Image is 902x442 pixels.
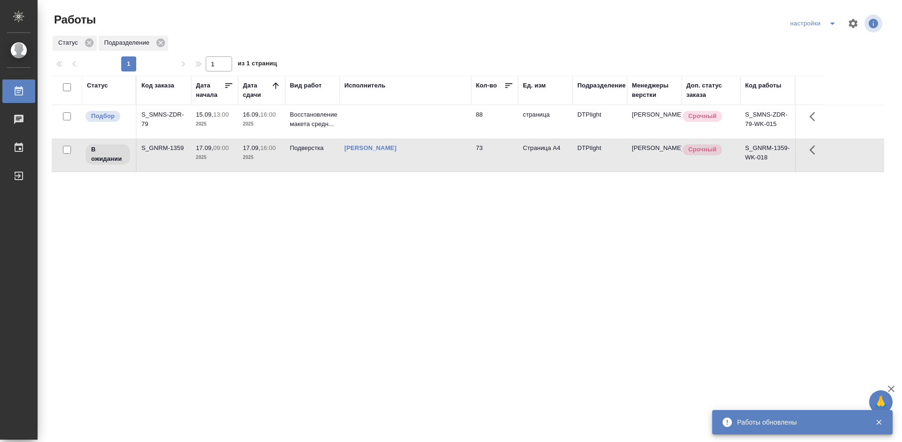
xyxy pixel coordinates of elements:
td: DTPlight [573,105,627,138]
td: S_GNRM-1359-WK-018 [740,139,795,172]
p: 2025 [243,119,280,129]
div: Можно подбирать исполнителей [85,110,131,123]
p: Подверстка [290,143,335,153]
div: Дата сдачи [243,81,271,100]
p: [PERSON_NAME] [632,110,677,119]
td: 73 [471,139,518,172]
span: из 1 страниц [238,58,277,71]
p: 17.09, [196,144,213,151]
p: 13:00 [213,111,229,118]
div: Код заказа [141,81,174,90]
p: 16:00 [260,144,276,151]
span: 🙏 [873,392,889,412]
a: [PERSON_NAME] [344,144,397,151]
p: 2025 [196,153,233,162]
button: 🙏 [869,390,893,414]
div: Доп. статус заказа [686,81,736,100]
div: S_GNRM-1359 [141,143,187,153]
div: Код работы [745,81,781,90]
button: Здесь прячутся важные кнопки [804,139,826,161]
p: 16.09, [243,111,260,118]
p: Срочный [688,111,716,121]
p: 17.09, [243,144,260,151]
div: Вид работ [290,81,322,90]
td: 88 [471,105,518,138]
div: Ед. изм [523,81,546,90]
span: Посмотреть информацию [864,15,884,32]
div: Статус [53,36,97,51]
td: страница [518,105,573,138]
div: Статус [87,81,108,90]
td: Страница А4 [518,139,573,172]
span: Работы [52,12,96,27]
div: Подразделение [577,81,626,90]
div: Кол-во [476,81,497,90]
td: S_SMNS-ZDR-79-WK-015 [740,105,795,138]
p: 2025 [243,153,280,162]
p: Статус [58,38,81,47]
p: 15.09, [196,111,213,118]
div: Исполнитель назначен, приступать к работе пока рано [85,143,131,166]
p: [PERSON_NAME] [632,143,677,153]
div: Дата начала [196,81,224,100]
p: 2025 [196,119,233,129]
div: S_SMNS-ZDR-79 [141,110,187,129]
div: Исполнитель [344,81,386,90]
td: DTPlight [573,139,627,172]
p: Восстановление макета средн... [290,110,335,129]
span: Настроить таблицу [842,12,864,35]
div: split button [788,16,842,31]
p: 16:00 [260,111,276,118]
button: Здесь прячутся важные кнопки [804,105,826,128]
p: Срочный [688,145,716,154]
p: 09:00 [213,144,229,151]
p: Подбор [91,111,115,121]
div: Подразделение [99,36,168,51]
button: Закрыть [869,418,888,426]
div: Менеджеры верстки [632,81,677,100]
p: Подразделение [104,38,153,47]
div: Работы обновлены [737,418,861,427]
p: В ожидании [91,145,124,164]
